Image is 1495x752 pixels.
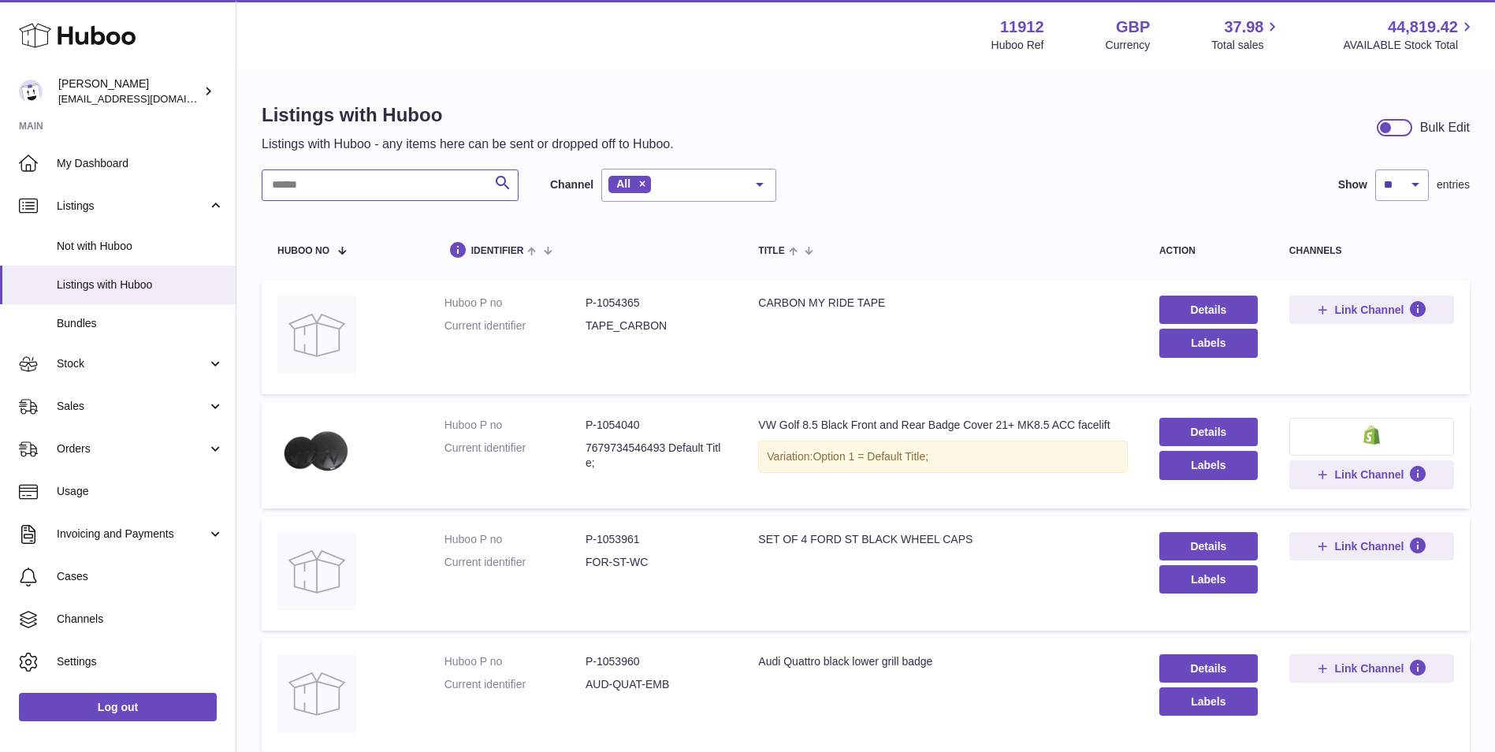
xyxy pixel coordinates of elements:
span: My Dashboard [57,156,224,171]
span: entries [1437,177,1470,192]
strong: 11912 [1000,17,1044,38]
label: Channel [550,177,593,192]
div: action [1159,246,1258,256]
dt: Huboo P no [444,296,586,311]
span: [EMAIL_ADDRESS][DOMAIN_NAME] [58,92,232,105]
button: Labels [1159,687,1258,716]
div: Variation: [758,441,1128,473]
button: Link Channel [1289,654,1454,683]
span: identifier [471,246,524,256]
dd: FOR-ST-WC [586,555,727,570]
a: Details [1159,532,1258,560]
a: Details [1159,418,1258,446]
button: Labels [1159,451,1258,479]
span: Total sales [1211,38,1281,53]
div: Currency [1106,38,1151,53]
img: SET OF 4 FORD ST BLACK WHEEL CAPS [277,532,356,611]
div: CARBON MY RIDE TAPE [758,296,1128,311]
span: 44,819.42 [1388,17,1458,38]
button: Labels [1159,329,1258,357]
div: Huboo Ref [991,38,1044,53]
span: title [758,246,784,256]
dd: AUD-QUAT-EMB [586,677,727,692]
dd: TAPE_CARBON [586,318,727,333]
span: Invoicing and Payments [57,527,207,542]
dt: Huboo P no [444,532,586,547]
dt: Huboo P no [444,418,586,433]
div: Bulk Edit [1420,119,1470,136]
span: Link Channel [1334,661,1404,676]
span: Cases [57,569,224,584]
img: internalAdmin-11912@internal.huboo.com [19,80,43,103]
span: Sales [57,399,207,414]
img: Audi Quattro black lower grill badge [277,654,356,733]
dd: P-1054365 [586,296,727,311]
button: Link Channel [1289,532,1454,560]
span: Listings [57,199,207,214]
span: All [616,177,630,190]
a: 37.98 Total sales [1211,17,1281,53]
span: Bundles [57,316,224,331]
div: channels [1289,246,1454,256]
img: CARBON MY RIDE TAPE [277,296,356,374]
div: SET OF 4 FORD ST BLACK WHEEL CAPS [758,532,1128,547]
dd: P-1053961 [586,532,727,547]
button: Link Channel [1289,296,1454,324]
div: VW Golf 8.5 Black Front and Rear Badge Cover 21+ MK8.5 ACC facelift [758,418,1128,433]
a: Log out [19,693,217,721]
dt: Current identifier [444,555,586,570]
span: Link Channel [1334,303,1404,317]
a: 44,819.42 AVAILABLE Stock Total [1343,17,1476,53]
span: Orders [57,441,207,456]
dt: Current identifier [444,441,586,471]
h1: Listings with Huboo [262,102,674,128]
span: AVAILABLE Stock Total [1343,38,1476,53]
dt: Current identifier [444,318,586,333]
span: Channels [57,612,224,627]
label: Show [1338,177,1367,192]
button: Labels [1159,565,1258,594]
span: Listings with Huboo [57,277,224,292]
a: Details [1159,296,1258,324]
dd: P-1053960 [586,654,727,669]
span: Not with Huboo [57,239,224,254]
img: VW Golf 8.5 Black Front and Rear Badge Cover 21+ MK8.5 ACC facelift [277,418,356,489]
div: [PERSON_NAME] [58,76,200,106]
dt: Huboo P no [444,654,586,669]
p: Listings with Huboo - any items here can be sent or dropped off to Huboo. [262,136,674,153]
dd: P-1054040 [586,418,727,433]
span: Link Channel [1334,539,1404,553]
span: Option 1 = Default Title; [813,450,928,463]
span: Settings [57,654,224,669]
a: Details [1159,654,1258,683]
button: Link Channel [1289,460,1454,489]
div: Audi Quattro black lower grill badge [758,654,1128,669]
dt: Current identifier [444,677,586,692]
span: Huboo no [277,246,329,256]
span: Link Channel [1334,467,1404,482]
span: Usage [57,484,224,499]
span: Stock [57,356,207,371]
strong: GBP [1116,17,1150,38]
dd: 7679734546493 Default Title; [586,441,727,471]
img: shopify-small.png [1363,426,1380,445]
span: 37.98 [1224,17,1263,38]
